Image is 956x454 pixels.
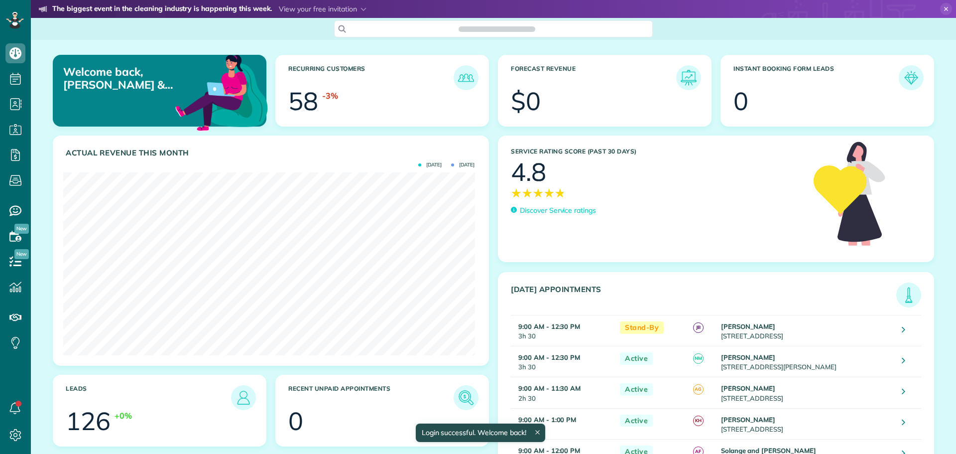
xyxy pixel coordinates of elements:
span: [DATE] [451,162,475,167]
span: KH [693,416,704,426]
div: +0% [115,410,132,422]
strong: [PERSON_NAME] [721,322,776,330]
strong: [PERSON_NAME] [721,384,776,392]
img: icon_unpaid_appointments-47b8ce3997adf2238b356f14209ab4cced10bd1f174958f3ca8f1d0dd7fffeee.png [456,388,476,408]
td: 3h 30 [511,315,615,346]
td: 4h [511,408,615,439]
strong: [PERSON_NAME] [721,353,776,361]
span: Active [620,352,653,365]
h3: Service Rating score (past 30 days) [511,148,804,155]
div: -3% [322,90,338,102]
h3: Recurring Customers [288,65,454,90]
img: icon_recurring_customers-cf858462ba22bcd05b5a5880d41d6543d210077de5bb9ebc9590e49fd87d84ed.png [456,68,476,88]
h3: Forecast Revenue [511,65,676,90]
span: New [14,249,29,259]
td: [STREET_ADDRESS] [718,408,894,439]
span: Stand-By [620,321,664,334]
span: New [14,224,29,234]
span: ★ [522,184,533,202]
p: Welcome back, [PERSON_NAME] & [PERSON_NAME]! [63,65,198,92]
strong: 9:00 AM - 1:00 PM [518,416,576,424]
strong: [PERSON_NAME] [721,416,776,424]
a: Discover Service ratings [511,205,596,216]
h3: Leads [66,385,231,410]
td: 3h 30 [511,346,615,377]
span: Active [620,415,653,427]
p: Discover Service ratings [520,205,596,216]
strong: 9:00 AM - 11:30 AM [518,384,581,392]
img: icon_form_leads-04211a6a04a5b2264e4ee56bc0799ec3eb69b7e499cbb523a139df1d13a81ae0.png [901,68,921,88]
div: 126 [66,409,111,434]
td: [STREET_ADDRESS] [718,315,894,346]
span: [DATE] [418,162,442,167]
img: icon_todays_appointments-901f7ab196bb0bea1936b74009e4eb5ffbc2d2711fa7634e0d609ed5ef32b18b.png [899,285,919,305]
span: ★ [511,184,522,202]
div: $0 [511,89,541,114]
div: 58 [288,89,318,114]
span: AG [693,384,704,395]
div: 4.8 [511,159,546,184]
span: NM [693,353,704,364]
div: 0 [733,89,748,114]
h3: Instant Booking Form Leads [733,65,899,90]
img: icon_forecast_revenue-8c13a41c7ed35a8dcfafea3cbb826a0462acb37728057bba2d056411b612bbbe.png [679,68,699,88]
strong: 9:00 AM - 12:30 PM [518,322,580,330]
h3: [DATE] Appointments [511,285,896,307]
h3: Recent unpaid appointments [288,385,454,410]
td: [STREET_ADDRESS] [718,377,894,408]
span: ★ [544,184,555,202]
img: dashboard_welcome-42a62b7d889689a78055ac9021e634bf52bae3f8056760290aed330b23ab8690.png [173,43,270,140]
img: icon_leads-1bed01f49abd5b7fead27621c3d59655bb73ed531f8eeb49469d10e621d6b896.png [234,388,253,408]
strong: The biggest event in the cleaning industry is happening this week. [52,4,272,15]
span: ★ [555,184,566,202]
td: [STREET_ADDRESS][PERSON_NAME] [718,346,894,377]
span: Active [620,383,653,396]
h3: Actual Revenue this month [66,149,478,157]
span: Search ZenMaid… [469,24,525,34]
td: 2h 30 [511,377,615,408]
div: 0 [288,409,303,434]
strong: 9:00 AM - 12:30 PM [518,353,580,361]
span: JB [693,322,704,333]
div: Login successful. Welcome back! [415,424,545,442]
span: ★ [533,184,544,202]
